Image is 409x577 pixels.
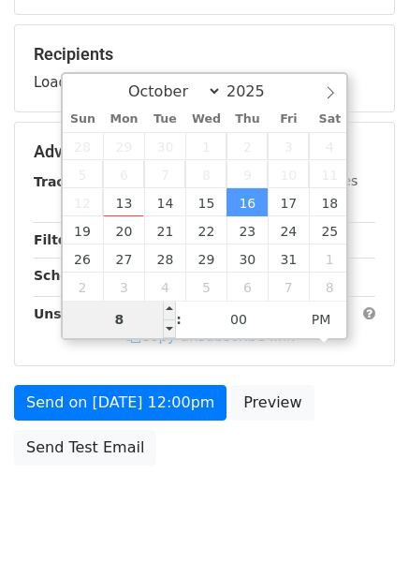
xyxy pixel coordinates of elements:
span: October 10, 2025 [268,160,309,188]
span: October 5, 2025 [63,160,104,188]
span: September 28, 2025 [63,132,104,160]
span: October 12, 2025 [63,188,104,216]
span: November 7, 2025 [268,273,309,301]
span: Mon [103,113,144,126]
span: October 19, 2025 [63,216,104,244]
span: Wed [185,113,226,126]
span: October 21, 2025 [144,216,185,244]
span: Sat [309,113,350,126]
span: October 17, 2025 [268,188,309,216]
span: October 11, 2025 [309,160,350,188]
span: October 15, 2025 [185,188,226,216]
span: November 8, 2025 [309,273,350,301]
span: Click to toggle [296,301,347,338]
span: November 4, 2025 [144,273,185,301]
strong: Unsubscribe [34,306,125,321]
span: October 16, 2025 [226,188,268,216]
span: October 25, 2025 [309,216,350,244]
span: October 22, 2025 [185,216,226,244]
span: Fri [268,113,309,126]
span: November 2, 2025 [63,273,104,301]
span: October 8, 2025 [185,160,226,188]
span: September 30, 2025 [144,132,185,160]
span: October 18, 2025 [309,188,350,216]
span: October 3, 2025 [268,132,309,160]
span: October 31, 2025 [268,244,309,273]
iframe: Chat Widget [315,487,409,577]
span: October 7, 2025 [144,160,185,188]
span: Sun [63,113,104,126]
input: Minute [182,301,296,338]
span: October 6, 2025 [103,160,144,188]
span: November 5, 2025 [185,273,226,301]
a: Send Test Email [14,430,156,466]
span: October 9, 2025 [226,160,268,188]
input: Hour [63,301,177,338]
span: October 27, 2025 [103,244,144,273]
span: October 14, 2025 [144,188,185,216]
span: October 13, 2025 [103,188,144,216]
strong: Schedule [34,268,101,283]
span: : [176,301,182,338]
a: Preview [231,385,314,421]
span: October 24, 2025 [268,216,309,244]
span: October 23, 2025 [226,216,268,244]
span: October 28, 2025 [144,244,185,273]
h5: Advanced [34,141,375,162]
span: October 29, 2025 [185,244,226,273]
span: October 4, 2025 [309,132,350,160]
span: November 6, 2025 [226,273,268,301]
input: Year [222,82,289,100]
div: Loading... [34,44,375,93]
strong: Tracking [34,174,96,189]
span: November 1, 2025 [309,244,350,273]
a: Send on [DATE] 12:00pm [14,385,226,421]
strong: Filters [34,232,81,247]
span: October 20, 2025 [103,216,144,244]
span: November 3, 2025 [103,273,144,301]
span: Thu [226,113,268,126]
span: October 2, 2025 [226,132,268,160]
a: Copy unsubscribe link [126,328,295,345]
span: October 1, 2025 [185,132,226,160]
h5: Recipients [34,44,375,65]
span: Tue [144,113,185,126]
span: October 26, 2025 [63,244,104,273]
span: September 29, 2025 [103,132,144,160]
span: October 30, 2025 [226,244,268,273]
